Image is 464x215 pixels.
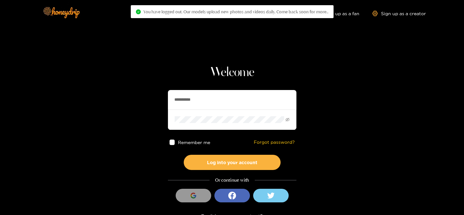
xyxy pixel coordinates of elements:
[168,176,296,184] div: Or continue with
[143,9,328,14] span: You have logged out. Our models upload new photos and videos daily. Come back soon for more..
[136,9,141,14] span: check-circle
[184,155,281,170] button: Log into your account
[315,11,359,16] a: Sign up as a fan
[285,118,290,122] span: eye-invisible
[168,65,296,80] h1: Welcome
[254,140,295,145] a: Forgot password?
[178,140,210,145] span: Remember me
[372,11,426,16] a: Sign up as a creator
